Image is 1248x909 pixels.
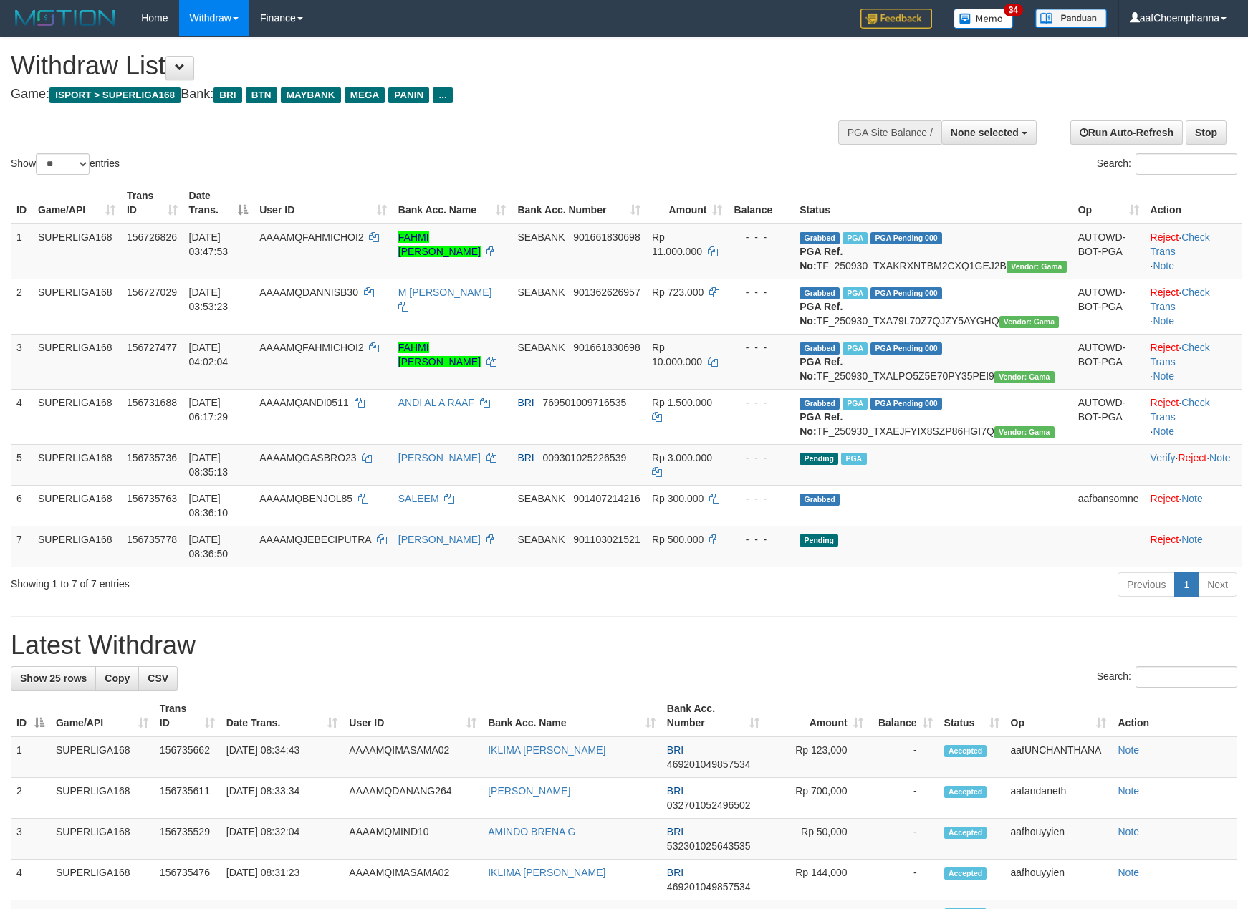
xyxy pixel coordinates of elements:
span: Show 25 rows [20,673,87,684]
td: 7 [11,526,32,567]
th: Date Trans.: activate to sort column ascending [221,696,344,736]
td: Rp 123,000 [765,736,869,778]
h4: Game: Bank: [11,87,817,102]
a: Note [1181,534,1203,545]
th: User ID: activate to sort column ascending [343,696,482,736]
td: TF_250930_TXA79L70Z7QJZY5AYGHQ [794,279,1072,334]
span: PGA Pending [870,398,942,410]
span: Copy 769501009716535 to clipboard [542,397,626,408]
td: SUPERLIGA168 [32,389,121,444]
td: · · [1145,279,1242,334]
a: IKLIMA [PERSON_NAME] [488,867,605,878]
span: Grabbed [800,287,840,299]
span: 156727029 [127,287,177,298]
td: AAAAMQIMASAMA02 [343,860,482,900]
span: Rp 10.000.000 [652,342,702,367]
span: Vendor URL: https://trx31.1velocity.biz [999,316,1060,328]
span: 156735778 [127,534,177,545]
span: PGA Pending [870,287,942,299]
th: Date Trans.: activate to sort column descending [183,183,254,223]
td: 156735529 [154,819,221,860]
span: [DATE] 08:36:50 [189,534,229,559]
a: Reject [1178,452,1206,463]
td: AUTOWD-BOT-PGA [1072,279,1145,334]
a: Note [1118,826,1139,837]
span: Grabbed [800,342,840,355]
td: 3 [11,334,32,389]
td: 1 [11,736,50,778]
th: Status [794,183,1072,223]
h1: Latest Withdraw [11,631,1237,660]
td: · · [1145,389,1242,444]
td: [DATE] 08:33:34 [221,778,344,819]
td: SUPERLIGA168 [32,279,121,334]
a: Note [1181,493,1203,504]
span: Marked by aafandaneth [843,232,868,244]
span: [DATE] 04:02:04 [189,342,229,367]
span: Marked by aafandaneth [843,287,868,299]
span: 156727477 [127,342,177,353]
span: Copy 032701052496502 to clipboard [667,799,751,811]
td: 1 [11,223,32,279]
a: Reject [1151,493,1179,504]
a: Reject [1151,287,1179,298]
b: PGA Ref. No: [800,246,843,271]
span: AAAAMQANDI0511 [259,397,349,408]
a: Check Trans [1151,287,1210,312]
span: Rp 500.000 [652,534,704,545]
span: AAAAMQDANNISB30 [259,287,358,298]
a: [PERSON_NAME] [398,534,481,545]
th: Amount: activate to sort column ascending [765,696,869,736]
span: Rp 1.500.000 [652,397,712,408]
span: 156735736 [127,452,177,463]
td: SUPERLIGA168 [32,334,121,389]
td: SUPERLIGA168 [32,223,121,279]
td: TF_250930_TXAEJFYIX8SZP86HGI7Q [794,389,1072,444]
span: Grabbed [800,398,840,410]
span: ISPORT > SUPERLIGA168 [49,87,181,103]
input: Search: [1136,666,1237,688]
th: ID: activate to sort column descending [11,696,50,736]
a: Next [1198,572,1237,597]
td: · [1145,526,1242,567]
td: SUPERLIGA168 [50,860,154,900]
span: Accepted [944,867,987,880]
span: PGA Pending [870,342,942,355]
a: ANDI AL A RAAF [398,397,474,408]
a: Reject [1151,397,1179,408]
td: · · [1145,334,1242,389]
td: SUPERLIGA168 [50,778,154,819]
td: 4 [11,860,50,900]
a: M [PERSON_NAME] [398,287,492,298]
span: BRI [667,867,683,878]
a: IKLIMA [PERSON_NAME] [488,744,605,756]
td: 156735662 [154,736,221,778]
label: Search: [1097,666,1237,688]
a: Check Trans [1151,397,1210,423]
span: PGA Pending [870,232,942,244]
span: 156735763 [127,493,177,504]
a: [PERSON_NAME] [398,452,481,463]
th: Game/API: activate to sort column ascending [32,183,121,223]
div: - - - [734,532,788,547]
td: - [869,819,939,860]
span: Rp 11.000.000 [652,231,702,257]
span: [DATE] 08:36:10 [189,493,229,519]
th: Action [1112,696,1237,736]
div: PGA Site Balance / [838,120,941,145]
th: Bank Acc. Name: activate to sort column ascending [482,696,661,736]
span: 156726826 [127,231,177,243]
a: Note [1118,867,1139,878]
label: Show entries [11,153,120,175]
th: Status: activate to sort column ascending [939,696,1005,736]
td: AUTOWD-BOT-PGA [1072,334,1145,389]
td: AAAAMQIMASAMA02 [343,736,482,778]
td: 156735476 [154,860,221,900]
span: [DATE] 06:17:29 [189,397,229,423]
a: Check Trans [1151,231,1210,257]
td: 156735611 [154,778,221,819]
span: None selected [951,127,1019,138]
td: aafUNCHANTHANA [1005,736,1113,778]
td: 3 [11,819,50,860]
span: MAYBANK [281,87,341,103]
